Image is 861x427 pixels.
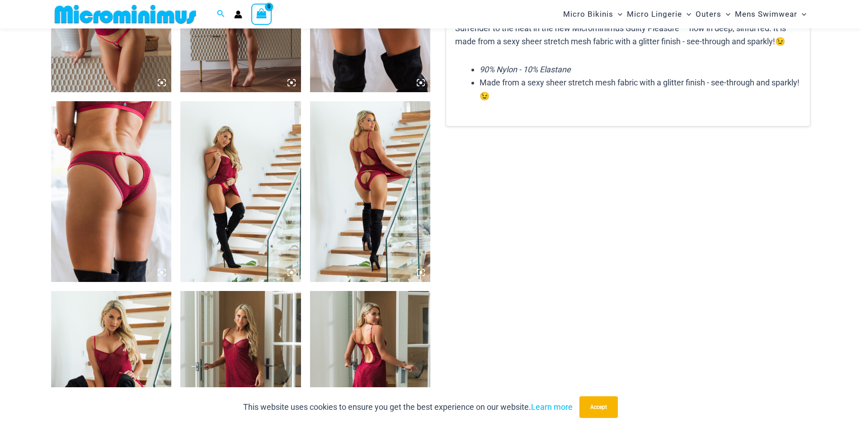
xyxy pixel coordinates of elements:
[234,10,242,19] a: Account icon link
[310,101,431,282] img: Guilty Pleasures Red 1260 Slip 6045 Thong
[613,3,622,26] span: Menu Toggle
[693,3,733,26] a: OutersMenu ToggleMenu Toggle
[721,3,730,26] span: Menu Toggle
[251,4,272,24] a: View Shopping Cart, empty
[563,3,613,26] span: Micro Bikinis
[480,76,800,103] li: Made from a sexy sheer stretch mesh fabric with a glitter finish - see-through and sparkly!
[579,396,618,418] button: Accept
[217,9,225,20] a: Search icon link
[480,65,571,74] em: 90% Nylon - 10% Elastane
[733,3,809,26] a: Mens SwimwearMenu ToggleMenu Toggle
[797,3,806,26] span: Menu Toggle
[561,3,625,26] a: Micro BikinisMenu ToggleMenu Toggle
[51,101,172,282] img: Guilty Pleasures Red 6045 Thong
[682,3,691,26] span: Menu Toggle
[531,402,573,412] a: Learn more
[735,3,797,26] span: Mens Swimwear
[180,101,301,282] img: Guilty Pleasures Red 1260 Slip 6045 Thong
[243,400,573,414] p: This website uses cookies to ensure you get the best experience on our website.
[560,1,810,27] nav: Site Navigation
[455,22,800,48] p: Surrender to the heat in the new Microminimus Guilty Pleasure — now in deep, sinful red. It is ma...
[627,3,682,26] span: Micro Lingerie
[480,91,489,101] span: 😉
[51,4,200,24] img: MM SHOP LOGO FLAT
[696,3,721,26] span: Outers
[625,3,693,26] a: Micro LingerieMenu ToggleMenu Toggle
